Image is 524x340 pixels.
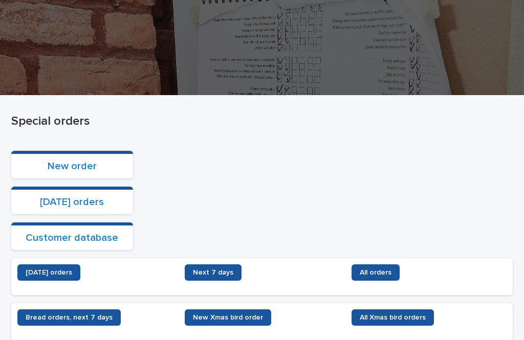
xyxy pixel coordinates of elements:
span: All orders [360,269,391,276]
a: [DATE] orders [40,197,104,207]
p: Special orders [11,114,509,129]
a: All orders [352,264,400,281]
span: New Xmas bird order [193,314,263,321]
a: Bread orders, next 7 days [17,309,121,326]
a: New order [48,161,97,171]
span: [DATE] orders [26,269,72,276]
a: Next 7 days [185,264,242,281]
span: All Xmas bird orders [360,314,426,321]
a: New Xmas bird order [185,309,271,326]
span: Next 7 days [193,269,233,276]
span: Bread orders, next 7 days [26,314,113,321]
a: [DATE] orders [17,264,80,281]
a: Customer database [26,233,118,243]
a: All Xmas bird orders [352,309,434,326]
